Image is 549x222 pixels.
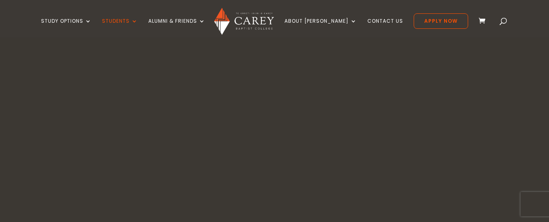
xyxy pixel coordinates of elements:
[367,18,403,37] a: Contact Us
[41,18,91,37] a: Study Options
[414,13,468,29] a: Apply Now
[148,18,205,37] a: Alumni & Friends
[102,18,138,37] a: Students
[284,18,357,37] a: About [PERSON_NAME]
[214,8,274,35] img: Carey Baptist College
